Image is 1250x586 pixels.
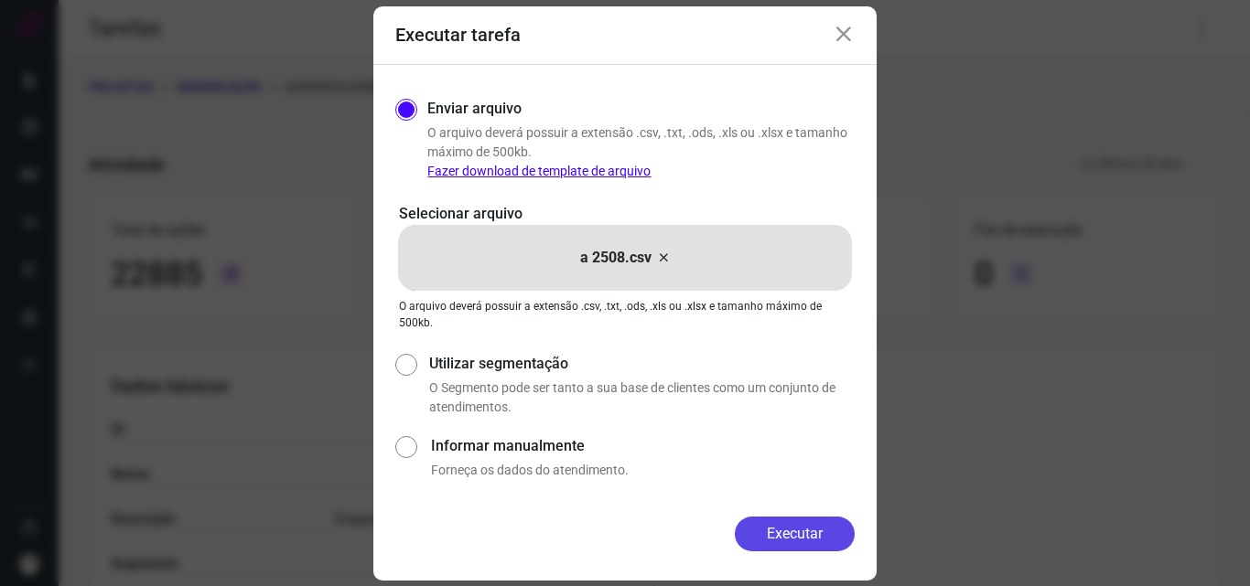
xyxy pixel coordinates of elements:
a: Fazer download de template de arquivo [427,164,651,178]
p: O Segmento pode ser tanto a sua base de clientes como um conjunto de atendimentos. [429,378,855,417]
p: O arquivo deverá possuir a extensão .csv, .txt, .ods, .xls ou .xlsx e tamanho máximo de 500kb. [399,298,851,331]
p: Forneça os dados do atendimento. [431,461,855,480]
label: Utilizar segmentação [429,353,855,375]
label: Informar manualmente [431,435,855,457]
p: Selecionar arquivo [399,203,851,225]
p: O arquivo deverá possuir a extensão .csv, .txt, .ods, .xls ou .xlsx e tamanho máximo de 500kb. [427,123,855,181]
p: a 2508.csv [580,247,652,269]
h3: Executar tarefa [395,24,521,46]
button: Executar [735,517,855,551]
label: Enviar arquivo [427,98,522,120]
